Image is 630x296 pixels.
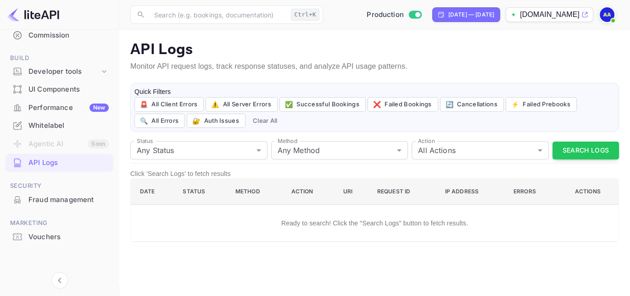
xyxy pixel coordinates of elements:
[440,97,504,112] button: 🔄Cancellations
[438,179,506,205] th: IP Address
[418,137,435,145] label: Action
[363,10,425,20] div: Switch to Sandbox mode
[130,61,619,72] p: Monitor API request logs, track response statuses, and analyze API usage patterns.
[6,99,113,116] a: PerformanceNew
[6,53,113,63] span: Build
[249,114,281,128] button: Clear All
[228,179,284,205] th: Method
[284,179,335,205] th: Action
[211,99,219,110] span: ⚠️
[6,99,113,117] div: PerformanceNew
[134,114,185,128] button: 🔍All Errors
[130,169,619,178] p: Click 'Search Logs' to fetch results
[336,179,370,205] th: URI
[6,154,113,172] div: API Logs
[6,117,113,134] a: Whitelabel
[281,219,468,228] p: Ready to search! Click the "Search Logs" button to fetch results.
[89,104,109,112] div: New
[6,191,113,208] a: Fraud management
[28,84,109,95] div: UI Components
[373,99,381,110] span: ❌
[28,30,109,41] div: Commission
[520,9,580,20] p: [DOMAIN_NAME]
[134,97,204,112] button: 🚨All Client Errors
[6,27,113,44] a: Commission
[28,103,109,113] div: Performance
[432,7,500,22] div: Click to change the date range period
[149,5,287,24] input: Search (e.g. bookings, documentation)
[412,141,549,159] div: All Actions
[506,97,577,112] button: ⚡Failed Prebooks
[278,137,297,145] label: Method
[511,99,519,110] span: ⚡
[6,81,113,99] div: UI Components
[367,10,404,20] span: Production
[552,142,619,159] button: Search Logs
[6,117,113,135] div: Whitelabel
[6,154,113,171] a: API Logs
[6,81,113,98] a: UI Components
[600,7,614,22] img: Abi Aromasodu
[192,115,200,126] span: 🔐
[506,179,559,205] th: Errors
[370,179,438,205] th: Request ID
[368,97,438,112] button: ❌Failed Bookings
[28,232,109,242] div: Vouchers
[7,7,59,22] img: LiteAPI logo
[131,179,176,205] th: Date
[6,181,113,191] span: Security
[448,11,494,19] div: [DATE] — [DATE]
[28,121,109,131] div: Whitelabel
[51,272,68,289] button: Collapse navigation
[6,228,113,246] div: Vouchers
[285,99,293,110] span: ✅
[28,158,109,168] div: API Logs
[140,99,148,110] span: 🚨
[140,115,148,126] span: 🔍
[558,179,619,205] th: Actions
[130,141,268,159] div: Any Status
[28,66,100,77] div: Developer tools
[271,141,408,159] div: Any Method
[28,195,109,205] div: Fraud management
[446,99,453,110] span: 🔄
[6,228,113,245] a: Vouchers
[130,41,619,59] p: API Logs
[137,137,153,145] label: Status
[134,87,615,97] h6: Quick Filters
[206,97,277,112] button: ⚠️All Server Errors
[291,9,319,21] div: Ctrl+K
[6,27,113,44] div: Commission
[279,97,366,112] button: ✅Successful Bookings
[175,179,228,205] th: Status
[6,218,113,228] span: Marketing
[187,114,245,128] button: 🔐Auth Issues
[6,64,113,80] div: Developer tools
[6,191,113,209] div: Fraud management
